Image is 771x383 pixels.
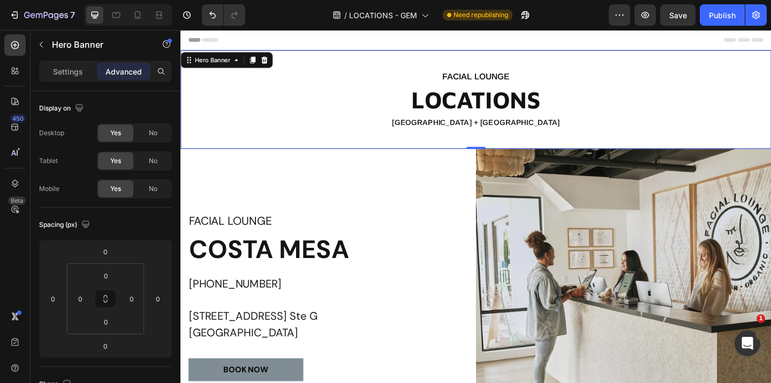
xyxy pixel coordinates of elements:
[47,364,95,375] span: BOOK NOW
[757,314,765,323] span: 1
[8,196,26,205] div: Beta
[70,9,75,21] p: 7
[660,4,696,26] button: Save
[39,101,86,116] div: Display on
[45,291,61,307] input: 0
[669,11,687,20] span: Save
[95,268,117,284] input: 0px
[110,184,121,194] span: Yes
[9,320,312,338] p: [GEOGRAPHIC_DATA]
[8,357,134,382] a: BOOK NOW
[13,28,56,38] div: Hero Banner
[453,10,508,20] span: Need republishing
[95,338,116,354] input: 0
[735,330,760,356] iframe: Intercom live chat
[110,128,121,138] span: Yes
[53,66,83,77] p: Settings
[39,184,59,194] div: Mobile
[10,114,26,123] div: 450
[149,156,157,166] span: No
[700,4,745,26] button: Publish
[9,268,109,284] a: [PHONE_NUMBER]
[39,156,58,166] div: Tablet
[105,66,142,77] p: Advanced
[180,30,771,383] iframe: Design area
[72,291,88,307] input: 0px
[344,10,347,21] span: /
[39,218,92,232] div: Spacing (px)
[110,156,121,166] span: Yes
[709,10,736,21] div: Publish
[150,291,166,307] input: 0
[9,285,312,320] p: [STREET_ADDRESS] Ste G
[95,244,116,260] input: 0
[52,38,143,51] p: Hero Banner
[349,10,417,21] span: LOCATIONS - GEM
[4,4,80,26] button: 7
[95,314,117,330] input: 0px
[149,128,157,138] span: No
[230,96,413,105] span: [GEOGRAPHIC_DATA] + [GEOGRAPHIC_DATA]
[149,184,157,194] span: No
[39,128,64,138] div: Desktop
[202,4,245,26] div: Undo/Redo
[124,291,140,307] input: 0px
[9,198,312,217] p: FACIAL LOUNGE
[9,221,312,256] p: COSTA MESA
